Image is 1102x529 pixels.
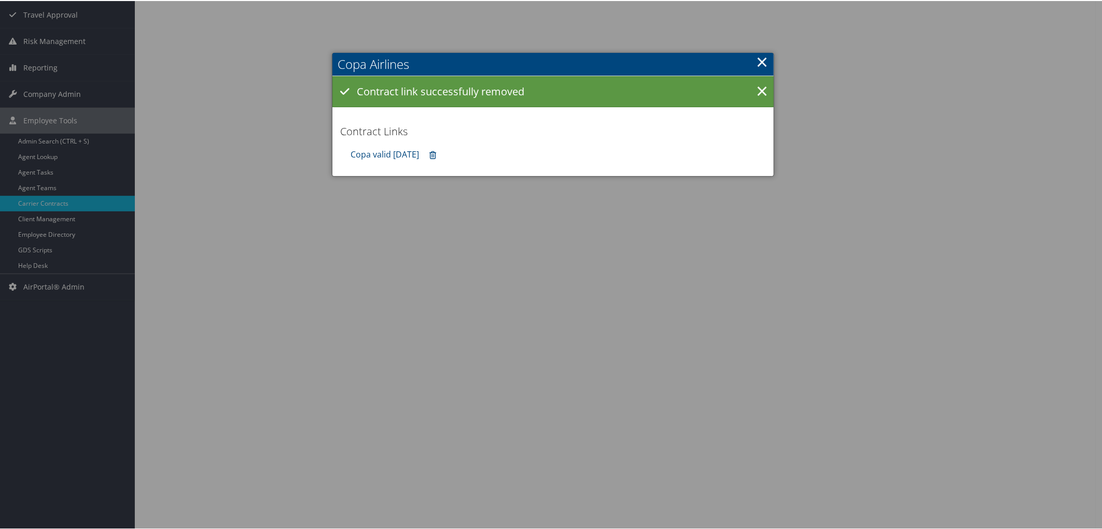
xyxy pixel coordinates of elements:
[756,50,768,71] a: ×
[332,75,774,106] div: Contract link successfully removed
[753,80,771,101] a: ×
[424,145,441,164] a: Remove contract
[332,52,774,75] h2: Copa Airlines
[340,123,766,138] h3: Contract Links
[351,148,419,159] a: Copa valid [DATE]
